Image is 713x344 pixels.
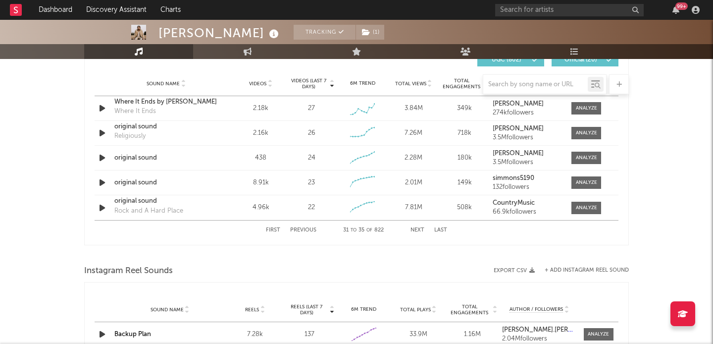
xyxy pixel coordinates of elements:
input: Search by song name or URL [483,81,588,89]
span: Official ( 20 ) [558,57,604,63]
a: original sound [114,153,218,163]
span: Total Plays [400,307,431,313]
strong: [PERSON_NAME] [493,125,544,132]
div: 26 [308,128,315,138]
div: 274k followers [493,110,561,116]
div: Rock and A Hard Place [114,206,183,216]
span: Sound Name [151,307,184,313]
div: Where It Ends [114,107,156,116]
span: Total Engagements [448,304,492,316]
div: + Add Instagram Reel Sound [535,268,629,273]
div: 438 [238,153,284,163]
div: 137 [285,330,334,340]
button: Official(20) [552,54,618,66]
div: 2.01M [391,178,437,188]
div: 3.84M [391,104,437,114]
div: 24 [308,153,315,163]
button: First [266,228,280,233]
span: to [351,228,356,232]
a: Where It Ends by [PERSON_NAME] [114,97,218,107]
strong: [PERSON_NAME] [493,101,544,107]
a: [PERSON_NAME].[PERSON_NAME] [502,327,576,334]
button: Tracking [294,25,356,40]
strong: simmons5190 [493,175,534,181]
button: UGC(802) [477,54,544,66]
div: 2.28M [391,153,437,163]
div: Religiously [114,131,146,141]
div: 1.16M [448,330,498,340]
button: Export CSV [494,268,535,274]
div: 132 followers [493,184,561,191]
div: 22 [308,203,315,213]
div: 508k [442,203,488,213]
a: [PERSON_NAME] [493,101,561,108]
div: 3.5M followers [493,134,561,141]
a: [PERSON_NAME] [493,125,561,132]
button: + Add Instagram Reel Sound [545,268,629,273]
input: Search for artists [495,4,644,16]
div: 2.18k [238,104,284,114]
div: 718k [442,128,488,138]
div: 2.04M followers [502,336,576,343]
button: Next [410,228,424,233]
strong: [PERSON_NAME] [493,150,544,157]
div: 149k [442,178,488,188]
button: Last [434,228,447,233]
span: UGC ( 802 ) [484,57,529,63]
a: simmons5190 [493,175,561,182]
strong: [PERSON_NAME].[PERSON_NAME] [502,327,606,333]
a: original sound [114,196,218,206]
div: 349k [442,104,488,114]
div: 27 [308,104,315,114]
span: Reels (last 7 days) [285,304,328,316]
div: 3.5M followers [493,159,561,166]
a: original sound [114,122,218,132]
span: of [366,228,372,232]
div: 66.9k followers [493,209,561,216]
div: 7.28k [230,330,280,340]
strong: CountryMusic [493,200,535,206]
a: Backup Plan [114,331,151,338]
div: [PERSON_NAME] [158,25,281,41]
button: Previous [290,228,316,233]
div: 4.96k [238,203,284,213]
div: 99 + [675,2,688,10]
button: (1) [356,25,384,40]
span: Instagram Reel Sounds [84,265,173,277]
span: ( 1 ) [356,25,385,40]
div: 33.9M [394,330,443,340]
div: 7.81M [391,203,437,213]
span: Author / Followers [509,306,563,313]
div: 31 35 822 [336,225,391,236]
div: 8.91k [238,178,284,188]
button: 99+ [672,6,679,14]
span: Reels [245,307,259,313]
a: original sound [114,178,218,188]
a: CountryMusic [493,200,561,207]
div: 180k [442,153,488,163]
div: 2.16k [238,128,284,138]
a: [PERSON_NAME] [493,150,561,157]
div: 6M Trend [339,306,389,313]
div: 23 [308,178,315,188]
div: 7.26M [391,128,437,138]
